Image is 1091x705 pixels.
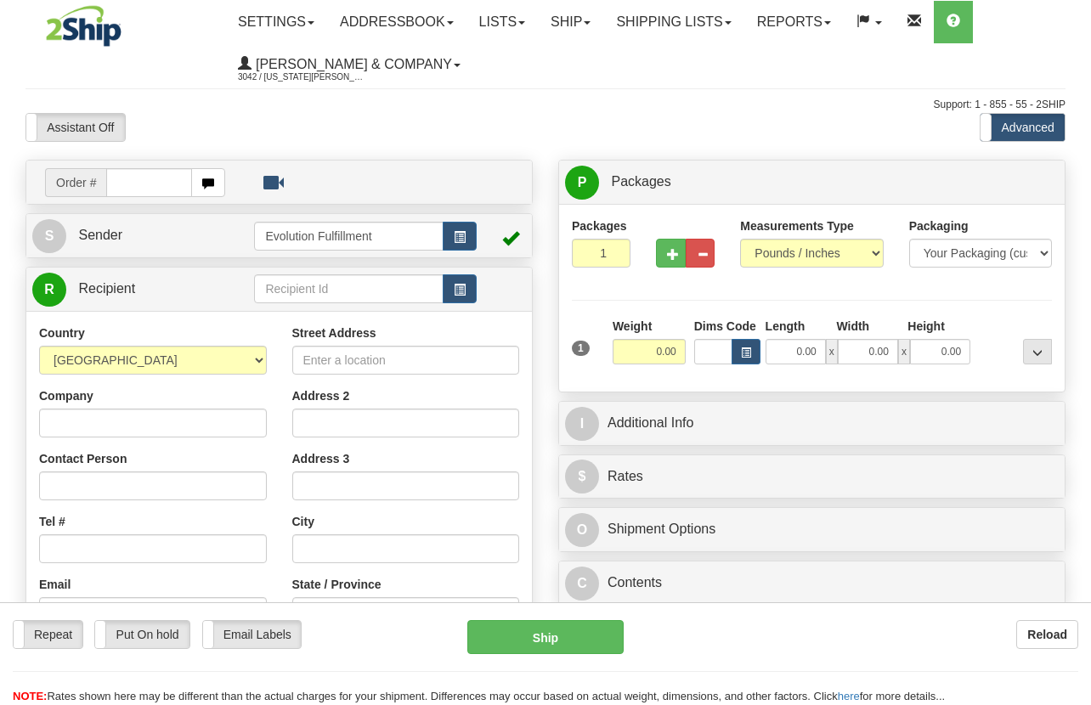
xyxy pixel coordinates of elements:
[327,1,466,43] a: Addressbook
[538,1,603,43] a: Ship
[565,513,599,547] span: O
[572,217,627,234] label: Packages
[613,318,652,335] label: Weight
[292,576,382,593] label: State / Province
[565,165,1059,200] a: P Packages
[78,281,135,296] span: Recipient
[39,513,65,530] label: Tel #
[744,1,844,43] a: Reports
[292,324,376,341] label: Street Address
[14,621,82,648] label: Repeat
[826,339,838,364] span: x
[252,57,452,71] span: [PERSON_NAME] & Company
[292,387,350,404] label: Address 2
[565,407,599,441] span: I
[25,4,142,48] img: logo3042.jpg
[898,339,910,364] span: x
[32,272,229,307] a: R Recipient
[39,450,127,467] label: Contact Person
[254,274,443,303] input: Recipient Id
[1023,339,1052,364] div: ...
[238,69,365,86] span: 3042 / [US_STATE][PERSON_NAME]
[225,43,473,86] a: [PERSON_NAME] & Company 3042 / [US_STATE][PERSON_NAME]
[836,318,869,335] label: Width
[1027,628,1067,641] b: Reload
[981,114,1065,141] label: Advanced
[466,1,538,43] a: Lists
[838,690,860,702] a: here
[39,387,93,404] label: Company
[292,513,314,530] label: City
[39,576,71,593] label: Email
[1016,620,1078,649] button: Reload
[95,621,189,648] label: Put On hold
[565,166,599,200] span: P
[25,98,1066,112] div: Support: 1 - 855 - 55 - 2SHIP
[26,114,125,141] label: Assistant Off
[565,460,1059,494] a: $Rates
[694,318,756,335] label: Dims Code
[740,217,854,234] label: Measurements Type
[766,318,806,335] label: Length
[78,228,122,242] span: Sender
[32,273,66,307] span: R
[565,512,1059,547] a: OShipment Options
[907,318,945,335] label: Height
[565,567,599,601] span: C
[565,460,599,493] span: $
[1052,266,1089,439] iframe: chat widget
[565,566,1059,601] a: CContents
[254,222,443,251] input: Sender Id
[572,341,590,356] span: 1
[45,168,106,197] span: Order #
[39,324,85,341] label: Country
[292,450,350,467] label: Address 3
[467,620,624,654] button: Ship
[225,1,327,43] a: Settings
[909,217,969,234] label: Packaging
[32,218,254,253] a: S Sender
[565,406,1059,441] a: IAdditional Info
[203,621,301,648] label: Email Labels
[13,690,47,702] span: NOTE:
[611,174,670,189] span: Packages
[32,219,66,253] span: S
[603,1,743,43] a: Shipping lists
[292,346,520,375] input: Enter a location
